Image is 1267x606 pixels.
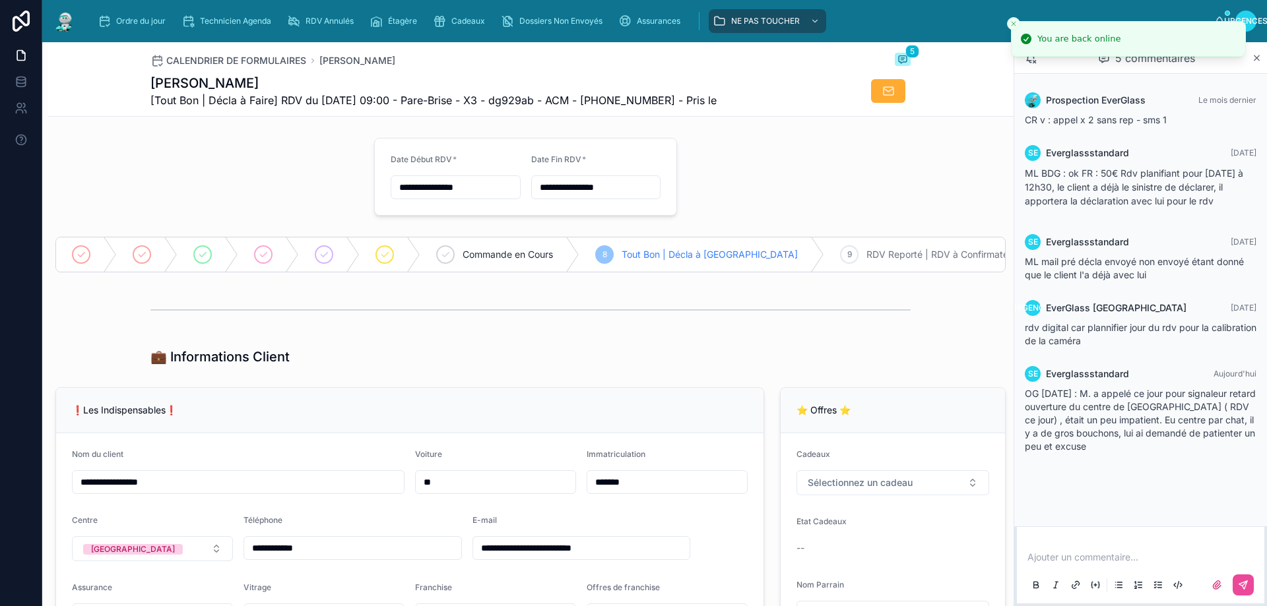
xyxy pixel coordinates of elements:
[519,16,602,26] font: Dossiers Non Envoyés
[72,515,98,525] font: Centre
[1025,388,1256,452] font: OG [DATE] : M. a appelé ce jour pour signaleur retard ouverture du centre de [GEOGRAPHIC_DATA] ( ...
[244,582,271,592] font: Vitrage
[463,249,553,260] font: Commande en Cours
[731,16,800,26] font: NE PAS TOUCHER
[796,470,989,495] button: Bouton de sélection
[319,55,395,66] font: [PERSON_NAME]
[622,249,798,260] font: Tout Bon | Décla à [GEOGRAPHIC_DATA]
[1198,95,1256,105] font: Le mois dernier
[1231,303,1256,313] font: [DATE]
[796,404,851,415] font: ⭐ Offres ⭐
[72,404,177,415] font: ❗Les Indispensables❗
[451,16,485,26] font: Cadeaux
[1214,369,1256,379] font: Aujourd'hui
[87,7,1214,36] div: contenu déroulant
[1093,302,1186,313] font: [GEOGRAPHIC_DATA]
[283,9,363,33] a: RDV Annulés
[244,515,282,525] font: Téléphone
[150,54,306,67] a: CALENDRIER DE FORMULAIRES
[1089,236,1129,247] font: standard
[1101,94,1146,106] font: EverGlass
[1025,256,1244,280] font: ML mail pré décla envoyé non envoyé étant donné que le client l'a déjà avec lui
[866,249,1017,260] font: RDV Reporté | RDV à Confirmateur
[910,46,915,56] font: 5
[602,249,607,259] font: 8
[709,9,826,33] a: NE PAS TOUCHER
[391,154,452,164] font: Date Début RDV
[1115,51,1195,65] font: 5 commentaires
[1089,368,1129,379] font: standard
[1231,237,1256,247] font: [DATE]
[429,9,494,33] a: Cadeaux
[808,477,913,488] font: Sélectionnez un cadeau
[306,16,354,26] font: RDV Annulés
[895,53,911,69] button: 5
[1025,114,1167,125] font: CR v : appel x 2 sans rep - sms 1
[116,16,166,26] font: Ordre du jour
[366,9,426,33] a: Étagère
[1037,32,1121,45] div: You are back online
[472,515,497,525] font: E-mail
[1046,147,1089,158] font: Everglass
[150,349,290,365] font: 💼 Informations Client
[1028,148,1038,158] font: SE
[1011,303,1055,313] font: Urgences
[72,449,123,459] font: Nom du client
[1046,236,1089,247] font: Everglass
[796,516,847,526] font: Etat Cadeaux
[415,449,442,459] font: Voiture
[150,94,717,107] font: [Tout Bon | Décla à Faire] RDV du [DATE] 09:00 - Pare-Brise - X3 - dg929ab - ACM - [PHONE_NUMBER]...
[587,582,660,592] font: Offres de franchise
[91,544,175,554] font: [GEOGRAPHIC_DATA]
[847,249,852,259] font: 9
[796,449,830,459] font: Cadeaux
[150,75,259,91] font: [PERSON_NAME]
[1025,167,1243,206] font: ML BDG : ok FR : 50€ Rdv planifiant pour [DATE] à 12h30, le client a déjà le sinistre de déclarer...
[1028,237,1038,247] font: SE
[1231,148,1256,158] font: [DATE]
[94,9,175,33] a: Ordre du jour
[1046,302,1090,313] font: EverGlass
[497,9,612,33] a: Dossiers Non Envoyés
[796,541,804,555] span: --
[319,54,395,67] a: [PERSON_NAME]
[531,154,581,164] font: Date Fin RDV
[1089,147,1129,158] font: standard
[614,9,690,33] a: Assurances
[1028,369,1038,379] font: SE
[53,11,77,32] img: Logo de l'application
[200,16,271,26] font: Technicien Agenda
[72,582,112,592] font: Assurance
[1046,94,1099,106] font: Prospection
[1007,17,1020,30] button: Close toast
[415,582,452,592] font: Franchise
[166,55,306,66] font: CALENDRIER DE FORMULAIRES
[1046,368,1089,379] font: Everglass
[1025,322,1256,346] font: rdv digital car plannifier jour du rdv pour la calibration de la caméra
[72,536,233,561] button: Bouton de sélection
[796,580,844,590] font: Nom Parrain
[637,16,680,26] font: Assurances
[587,449,645,459] font: Immatriculation
[388,16,417,26] font: Étagère
[178,9,280,33] a: Technicien Agenda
